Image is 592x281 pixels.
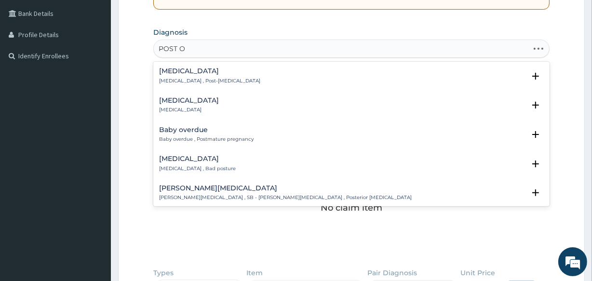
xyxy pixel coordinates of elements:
[159,126,254,134] h4: Baby overdue
[159,194,412,201] p: [PERSON_NAME][MEDICAL_DATA] , SB - [PERSON_NAME][MEDICAL_DATA] , Posterior [MEDICAL_DATA]
[50,54,162,67] div: Chat with us now
[159,165,236,172] p: [MEDICAL_DATA] , Bad posture
[530,129,541,140] i: open select status
[159,67,260,75] h4: [MEDICAL_DATA]
[530,70,541,82] i: open select status
[153,27,188,37] label: Diagnosis
[159,107,219,113] p: [MEDICAL_DATA]
[56,81,133,178] span: We're online!
[158,5,181,28] div: Minimize live chat window
[18,48,39,72] img: d_794563401_company_1708531726252_794563401
[321,203,382,213] p: No claim item
[159,97,219,104] h4: [MEDICAL_DATA]
[159,136,254,143] p: Baby overdue , Postmature pregnancy
[159,78,260,84] p: [MEDICAL_DATA] , Post-[MEDICAL_DATA]
[530,187,541,199] i: open select status
[5,183,184,216] textarea: Type your message and hit 'Enter'
[159,155,236,162] h4: [MEDICAL_DATA]
[530,158,541,170] i: open select status
[530,99,541,111] i: open select status
[159,185,412,192] h4: [PERSON_NAME][MEDICAL_DATA]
